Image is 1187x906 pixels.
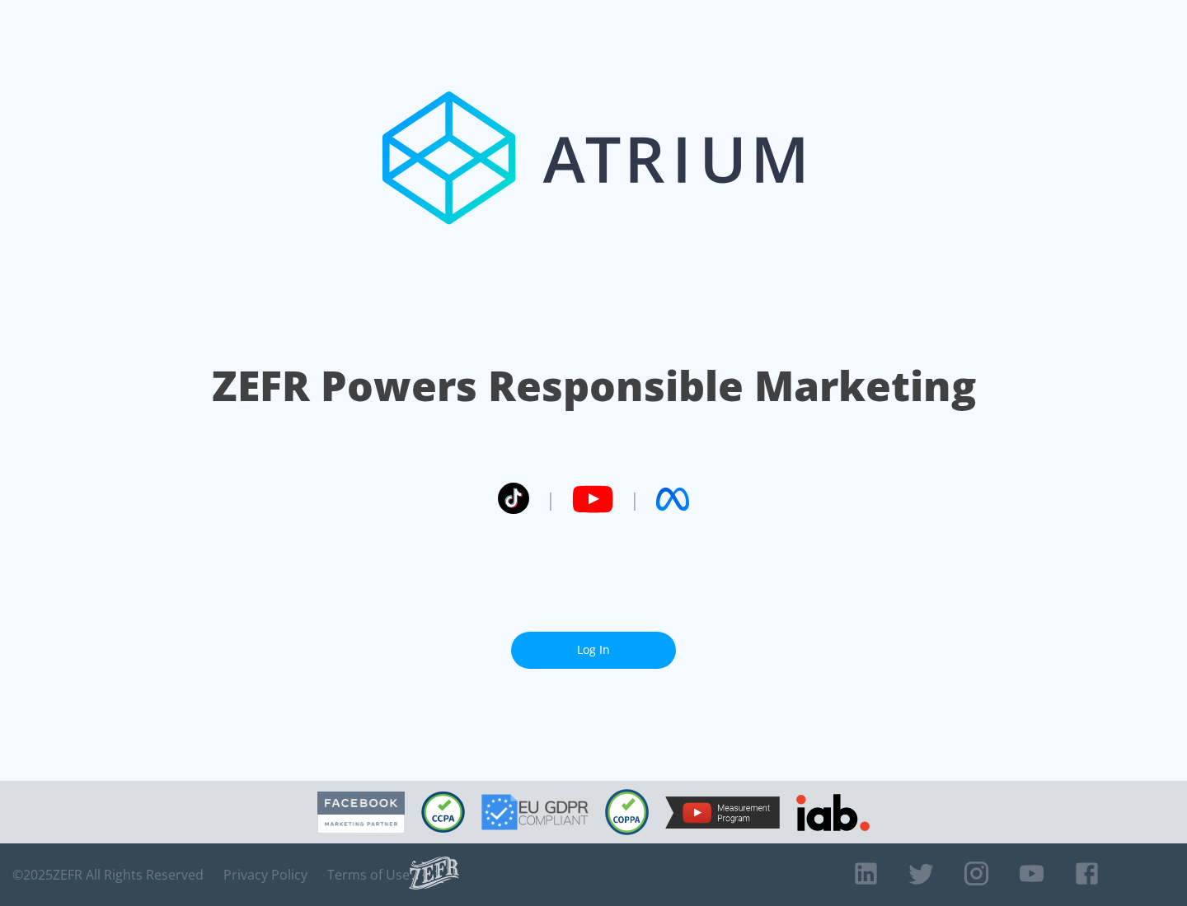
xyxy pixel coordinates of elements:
span: | [630,487,640,511]
a: Privacy Policy [223,866,307,883]
img: CCPA Compliant [421,792,465,833]
img: Facebook Marketing Partner [317,792,405,834]
img: IAB [796,794,870,831]
img: YouTube Measurement Program [665,796,780,829]
h1: ZEFR Powers Responsible Marketing [212,357,976,414]
a: Terms of Use [327,866,410,883]
a: Log In [511,632,676,669]
img: GDPR Compliant [481,794,589,830]
span: | [546,487,556,511]
span: © 2025 ZEFR All Rights Reserved [12,866,204,883]
img: COPPA Compliant [605,789,649,835]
